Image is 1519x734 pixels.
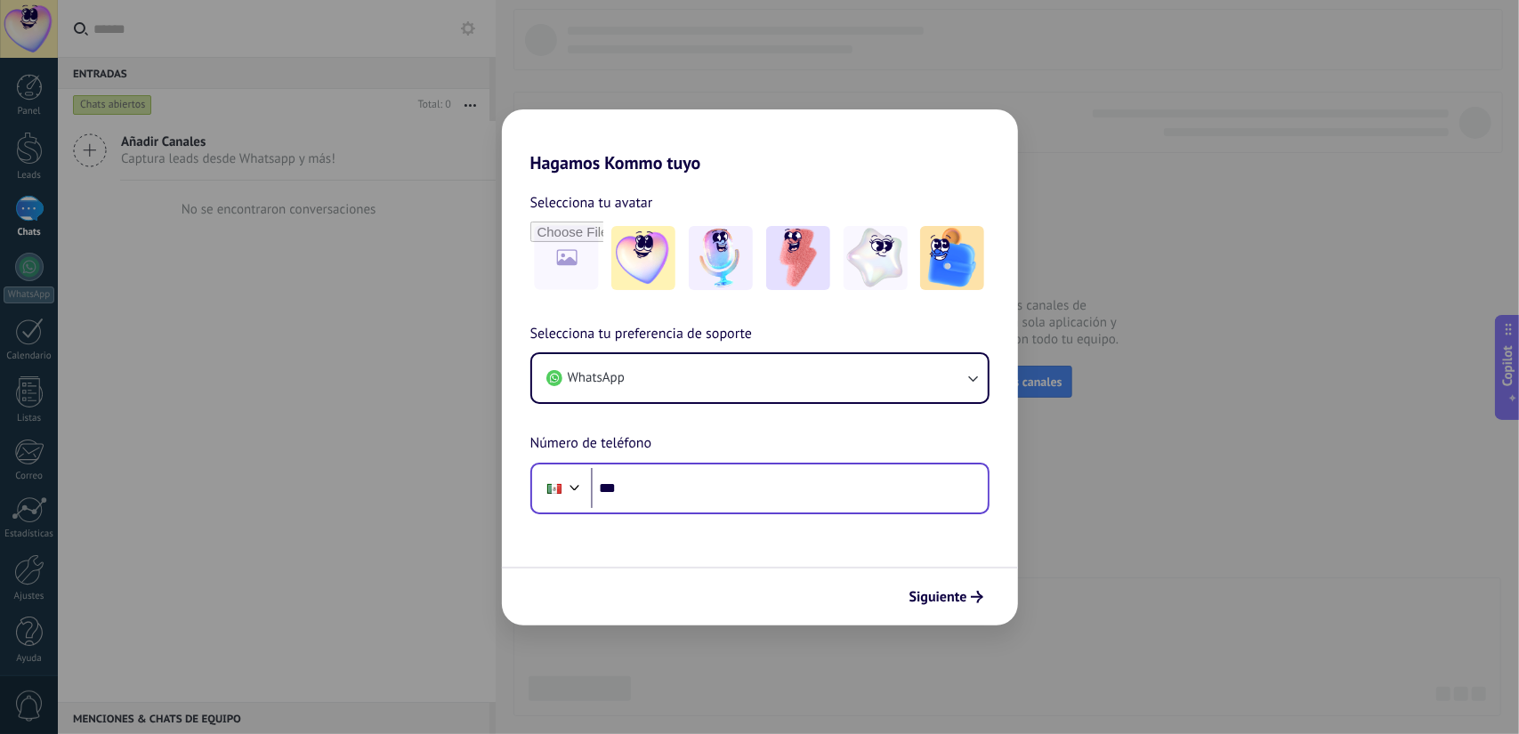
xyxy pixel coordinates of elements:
[920,226,984,290] img: -5.jpeg
[530,432,652,456] span: Número de teléfono
[532,354,988,402] button: WhatsApp
[844,226,908,290] img: -4.jpeg
[537,470,571,507] div: Mexico: + 52
[909,591,967,603] span: Siguiente
[502,109,1018,173] h2: Hagamos Kommo tuyo
[766,226,830,290] img: -3.jpeg
[689,226,753,290] img: -2.jpeg
[568,369,625,387] span: WhatsApp
[530,323,753,346] span: Selecciona tu preferencia de soporte
[901,582,991,612] button: Siguiente
[530,191,653,214] span: Selecciona tu avatar
[611,226,675,290] img: -1.jpeg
